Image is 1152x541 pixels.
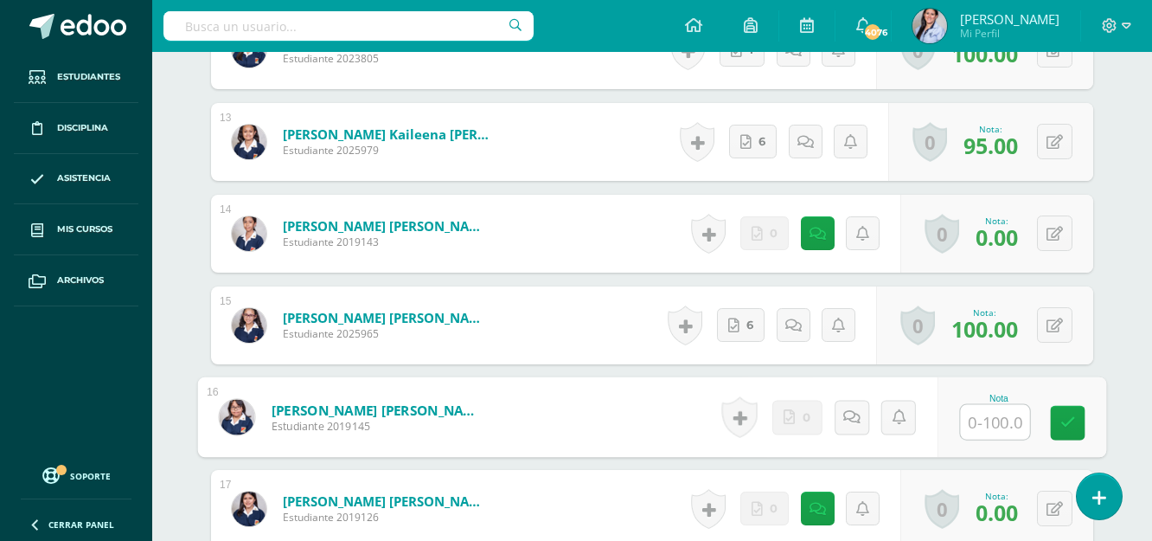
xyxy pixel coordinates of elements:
span: Disciplina [57,121,108,135]
input: Busca un usuario... [163,11,534,41]
span: 95.00 [963,131,1018,160]
span: Estudiantes [57,70,120,84]
a: [PERSON_NAME] Kaileena [PERSON_NAME] [283,126,490,143]
span: Estudiante 2025965 [283,326,490,341]
img: f6b38587403c78609ffcb1ede541a1f2.png [219,399,254,435]
a: Estudiantes [14,52,138,103]
div: Nota: [976,490,1018,502]
a: 0 [925,489,959,529]
a: [PERSON_NAME] [PERSON_NAME] [283,309,490,326]
img: 2fb1e304855c04bea3018b4fc400c61e.png [232,492,266,526]
span: 0.00 [976,498,1018,527]
a: 0 [912,122,947,162]
a: [PERSON_NAME] [PERSON_NAME] [283,493,490,510]
img: 21996f1dc71bbb98302dcc9716dc5632.png [912,9,947,43]
span: Soporte [70,470,111,482]
span: 100.00 [951,39,1018,68]
span: [PERSON_NAME] [960,10,1059,28]
span: Estudiante 2019126 [283,510,490,525]
div: Nota [960,394,1039,403]
span: Archivos [57,274,104,287]
span: 0 [803,401,810,434]
img: 2921e52ee5cf3e41700c815e9ee48611.png [232,125,266,159]
a: [PERSON_NAME] [PERSON_NAME] [283,217,490,235]
a: Soporte [21,463,131,486]
span: 100.00 [951,314,1018,344]
span: Estudiante 2023805 [283,51,490,66]
span: Asistencia [57,171,111,185]
span: 0 [770,217,778,249]
a: Archivos [14,255,138,306]
span: 0 [770,493,778,525]
span: Estudiante 2019143 [283,235,490,249]
span: Estudiante 2025979 [283,143,490,158]
a: Disciplina [14,103,138,154]
span: 4076 [863,23,882,42]
a: 6 [729,125,777,158]
a: [PERSON_NAME] [PERSON_NAME] [272,401,485,419]
img: dd25d38a0bfc172cd6e51b0a86eadcfc.png [232,308,266,343]
span: Estudiante 2019145 [272,419,485,435]
div: Nota: [963,123,1018,135]
span: 6 [746,309,753,341]
span: 0.00 [976,222,1018,252]
span: Mi Perfil [960,26,1059,41]
span: 6 [758,126,765,158]
div: Nota: [951,306,1018,319]
a: 0 [900,306,935,345]
span: Cerrar panel [48,518,114,531]
a: 0 [925,214,959,254]
span: Mis cursos [57,222,112,236]
img: 483b0937ac6117f7eda5fdbb2bffc219.png [232,216,266,251]
a: 6 [717,308,765,342]
a: Mis cursos [14,204,138,255]
input: 0-100.0 [961,405,1030,440]
a: Asistencia [14,154,138,205]
div: Nota: [976,215,1018,227]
